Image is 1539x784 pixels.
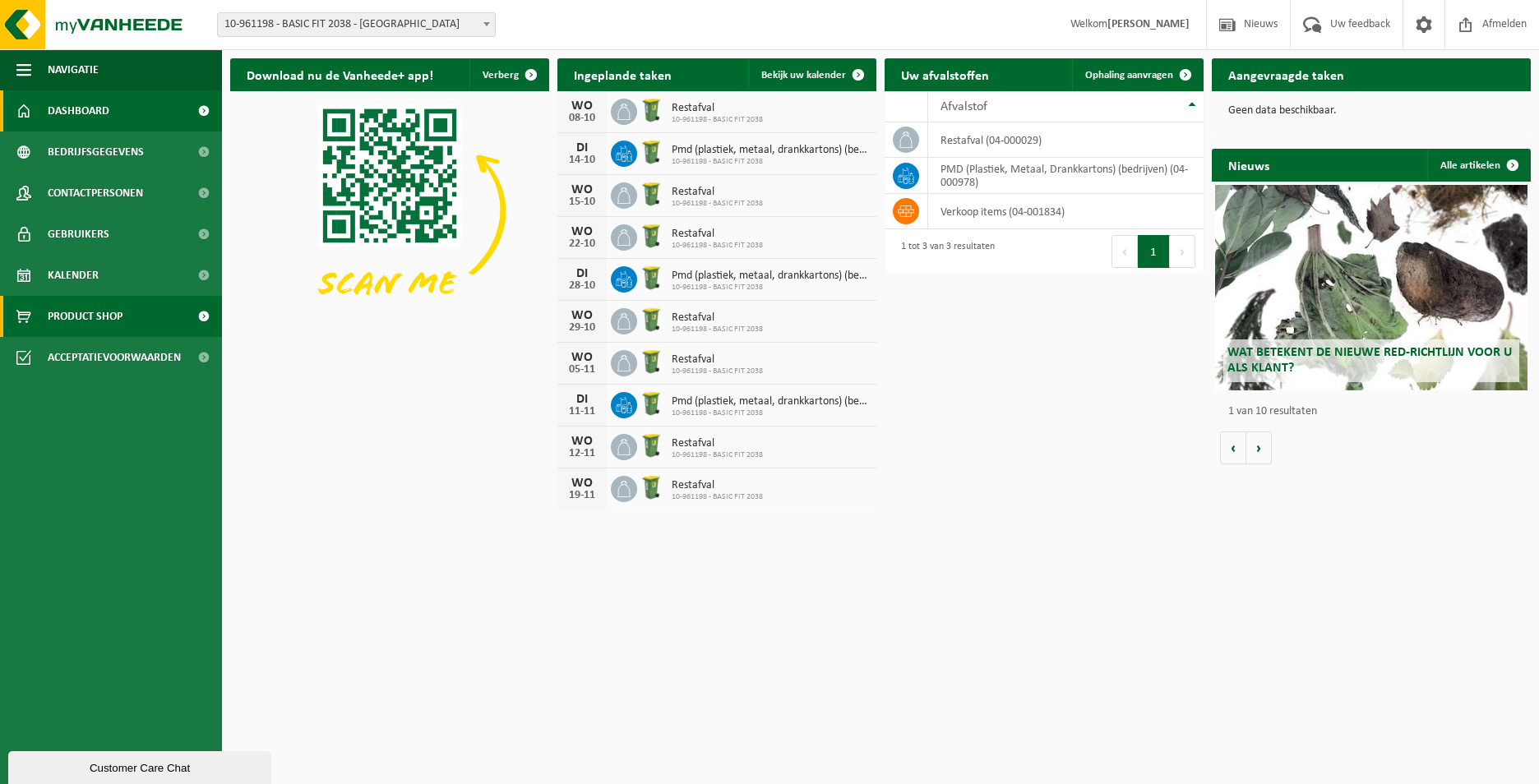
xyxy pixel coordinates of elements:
iframe: chat widget [8,748,275,784]
span: Restafval [672,311,763,325]
span: Restafval [672,186,763,199]
span: 10-961198 - BASIC FIT 2038 [672,367,763,376]
h2: Ingeplande taken [557,58,688,90]
img: WB-0240-HPE-GN-51 [637,264,665,292]
span: Kalender [48,255,99,296]
span: Bedrijfsgegevens [48,131,144,173]
div: WO [566,225,598,238]
img: WB-0240-HPE-GN-51 [637,390,665,417]
span: 10-961198 - BASIC FIT 2038 [672,408,868,418]
span: Pmd (plastiek, metaal, drankkartons) (bedrijven) [672,144,868,157]
span: Navigatie [48,49,99,90]
div: DI [566,393,598,406]
img: WB-0240-HPE-GN-51 [637,348,665,376]
span: 10-961198 - BASIC FIT 2038 [672,241,763,251]
div: 08-10 [566,113,598,124]
span: 10-961198 - BASIC FIT 2038 [672,450,763,460]
a: Alle artikelen [1427,149,1529,182]
span: 10-961198 - BASIC FIT 2038 [672,283,868,293]
a: Bekijk uw kalender [748,58,875,91]
div: 12-11 [566,448,598,459]
button: Previous [1111,235,1138,268]
td: PMD (Plastiek, Metaal, Drankkartons) (bedrijven) (04-000978) [928,158,1204,194]
strong: [PERSON_NAME] [1107,18,1190,30]
td: restafval (04-000029) [928,122,1204,158]
span: 10-961198 - BASIC FIT 2038 [672,115,763,125]
button: Vorige [1220,431,1246,464]
a: Wat betekent de nieuwe RED-richtlijn voor u als klant? [1215,185,1527,390]
div: 22-10 [566,238,598,250]
button: Volgende [1246,431,1272,464]
button: Verberg [469,58,548,91]
span: 10-961198 - BASIC FIT 2038 - BRUSSEL [218,13,495,36]
span: Bekijk uw kalender [761,70,846,81]
td: verkoop items (04-001834) [928,194,1204,229]
span: 10-961198 - BASIC FIT 2038 - BRUSSEL [217,12,496,37]
div: DI [566,141,598,154]
span: Dashboard [48,90,109,131]
button: 1 [1138,235,1170,268]
a: Ophaling aanvragen [1072,58,1202,91]
img: WB-0240-HPE-GN-51 [637,431,665,459]
span: 10-961198 - BASIC FIT 2038 [672,325,763,334]
p: Geen data beschikbaar. [1228,105,1514,117]
h2: Aangevraagde taken [1212,58,1361,90]
div: 28-10 [566,280,598,292]
span: 10-961198 - BASIC FIT 2038 [672,157,868,167]
span: Gebruikers [48,214,109,255]
div: 11-11 [566,406,598,417]
div: 1 tot 3 van 3 resultaten [893,233,995,270]
span: Verberg [483,70,519,81]
div: WO [566,183,598,196]
img: WB-0240-HPE-GN-51 [637,306,665,334]
span: Restafval [672,228,763,241]
span: Pmd (plastiek, metaal, drankkartons) (bedrijven) [672,270,868,283]
div: 19-11 [566,490,598,501]
img: WB-0240-HPE-GN-51 [637,473,665,501]
span: Wat betekent de nieuwe RED-richtlijn voor u als klant? [1227,346,1512,375]
div: WO [566,477,598,490]
span: Contactpersonen [48,173,143,214]
h2: Download nu de Vanheede+ app! [230,58,450,90]
span: Acceptatievoorwaarden [48,337,181,378]
p: 1 van 10 resultaten [1228,406,1523,417]
div: WO [566,99,598,113]
h2: Nieuws [1212,149,1286,181]
div: DI [566,267,598,280]
img: WB-0240-HPE-GN-51 [637,138,665,166]
div: WO [566,351,598,364]
span: Afvalstof [940,100,987,113]
span: Restafval [672,437,763,450]
span: Restafval [672,479,763,492]
img: WB-0240-HPE-GN-51 [637,180,665,208]
img: WB-0240-HPE-GN-51 [637,222,665,250]
span: 10-961198 - BASIC FIT 2038 [672,492,763,502]
div: 15-10 [566,196,598,208]
div: 29-10 [566,322,598,334]
span: Ophaling aanvragen [1085,70,1173,81]
div: WO [566,309,598,322]
span: Restafval [672,353,763,367]
img: Download de VHEPlus App [230,91,549,330]
span: 10-961198 - BASIC FIT 2038 [672,199,763,209]
button: Next [1170,235,1195,268]
div: 05-11 [566,364,598,376]
div: WO [566,435,598,448]
div: 14-10 [566,154,598,166]
span: Restafval [672,102,763,115]
span: Product Shop [48,296,122,337]
img: WB-0240-HPE-GN-51 [637,96,665,124]
span: Pmd (plastiek, metaal, drankkartons) (bedrijven) [672,395,868,408]
h2: Uw afvalstoffen [885,58,1005,90]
